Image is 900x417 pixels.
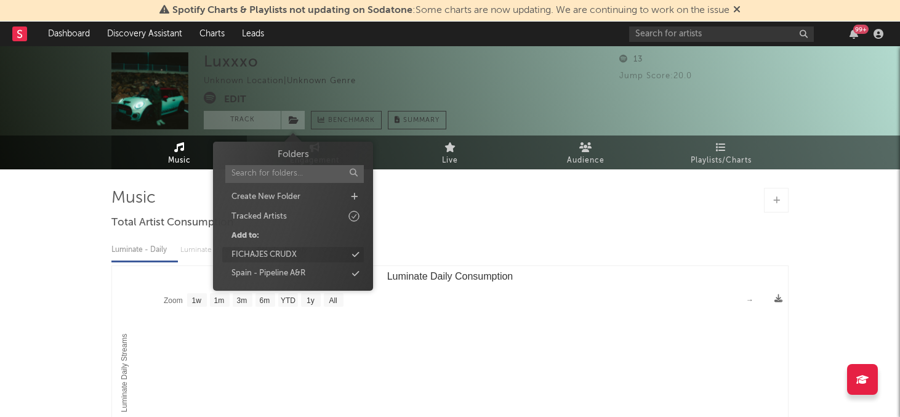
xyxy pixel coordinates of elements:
[388,111,446,129] button: Summary
[192,296,202,305] text: 1w
[120,334,129,412] text: Luminate Daily Streams
[311,111,382,129] a: Benchmark
[629,26,814,42] input: Search for artists
[225,165,364,183] input: Search for folders...
[231,267,305,280] div: Spain - Pipeline A&R
[233,22,273,46] a: Leads
[328,113,375,128] span: Benchmark
[850,29,858,39] button: 99+
[204,74,370,89] div: Unknown Location | Unknown Genre
[224,92,246,107] button: Edit
[387,271,513,281] text: Luminate Daily Consumption
[204,52,259,70] div: Luxxxo
[231,191,300,203] div: Create New Folder
[619,72,692,80] span: Jump Score: 20.0
[111,216,233,230] span: Total Artist Consumption
[172,6,412,15] span: Spotify Charts & Playlists not updating on Sodatone
[98,22,191,46] a: Discovery Assistant
[260,296,270,305] text: 6m
[164,296,183,305] text: Zoom
[442,153,458,168] span: Live
[619,55,643,63] span: 13
[691,153,752,168] span: Playlists/Charts
[518,136,653,169] a: Audience
[853,25,869,34] div: 99 +
[237,296,247,305] text: 3m
[733,6,741,15] span: Dismiss
[403,117,440,124] span: Summary
[281,296,295,305] text: YTD
[329,296,337,305] text: All
[277,148,308,162] h3: Folders
[172,6,729,15] span: : Some charts are now updating. We are continuing to work on the issue
[382,136,518,169] a: Live
[567,153,605,168] span: Audience
[168,153,191,168] span: Music
[204,111,281,129] button: Track
[111,136,247,169] a: Music
[231,230,259,242] div: Add to:
[231,249,297,261] div: FICHAJES CRUDX
[247,136,382,169] a: Engagement
[191,22,233,46] a: Charts
[307,296,315,305] text: 1y
[214,296,225,305] text: 1m
[39,22,98,46] a: Dashboard
[746,296,753,304] text: →
[231,211,287,223] div: Tracked Artists
[653,136,789,169] a: Playlists/Charts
